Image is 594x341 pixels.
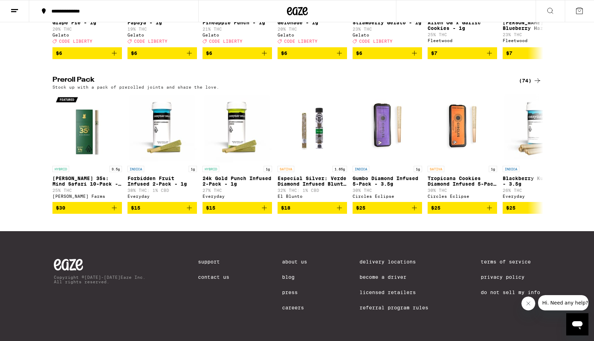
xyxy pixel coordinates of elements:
span: CODE LIBERTY [359,39,393,44]
span: CODE LIBERTY [134,39,167,44]
button: Add to bag [353,202,422,214]
div: Gelato [353,33,422,37]
p: Gelonade - 1g [278,20,347,25]
a: Delivery Locations [360,259,428,265]
a: Open page for Lowell 35s: Mind Safari 10-Pack - 3.5g from Lowell Farms [52,93,122,202]
button: Add to bag [503,202,572,214]
span: CODE LIBERTY [284,39,317,44]
a: Licensed Retailers [360,290,428,295]
p: [PERSON_NAME] 35s: Mind Safari 10-Pack - 3.5g [52,176,122,187]
div: Everyday [127,194,197,198]
a: Become a Driver [360,274,428,280]
div: Circles Eclipse [428,194,497,198]
button: Add to bag [428,47,497,59]
button: Add to bag [353,47,422,59]
span: $6 [281,50,287,56]
img: Circles Eclipse - Tropicana Cookies Diamond Infused 5-Pack - 3.5g [428,93,497,162]
p: 25% THC [428,32,497,37]
a: Open page for Forbidden Fruit Infused 2-Pack - 1g from Everyday [127,93,197,202]
span: $7 [431,50,437,56]
p: Papaya - 1g [127,20,197,25]
a: Careers [282,305,307,310]
iframe: Message from company [538,295,588,310]
p: Forbidden Fruit Infused 2-Pack - 1g [127,176,197,187]
p: Gumbo Diamond Infused 5-Pack - 3.5g [353,176,422,187]
p: 19% THC [127,27,197,31]
p: SATIVA [428,166,444,172]
span: $25 [431,205,440,211]
span: $15 [131,205,140,211]
p: 24k Gold Punch Infused 2-Pack - 1g [203,176,272,187]
p: 1g [414,166,422,172]
div: Everyday [503,194,572,198]
h2: Preroll Pack [52,76,508,85]
p: 21% THC [203,27,272,31]
button: Add to bag [503,47,572,59]
span: $25 [506,205,515,211]
span: $15 [206,205,215,211]
p: SATIVA [278,166,294,172]
p: 38% THC: 1% CBD [127,188,197,193]
span: $18 [281,205,290,211]
a: Open page for Tropicana Cookies Diamond Infused 5-Pack - 3.5g from Circles Eclipse [428,93,497,202]
p: 20% THC [278,27,347,31]
span: CODE LIBERTY [209,39,242,44]
a: Open page for Blackberry Kush 5-Pack - 3.5g from Everyday [503,93,572,202]
p: HYBRID [203,166,219,172]
div: Everyday [203,194,272,198]
img: Everyday - 24k Gold Punch Infused 2-Pack - 1g [203,93,272,162]
p: 3.5g [109,166,122,172]
p: Blackberry Kush 5-Pack - 3.5g [503,176,572,187]
div: Gelato [127,33,197,37]
a: Do Not Sell My Info [481,290,540,295]
span: $30 [56,205,65,211]
span: CODE LIBERTY [59,39,92,44]
p: HYBRID [52,166,69,172]
p: Grape Pie - 1g [52,20,122,25]
button: Add to bag [203,202,272,214]
div: El Blunto [278,194,347,198]
span: $25 [356,205,365,211]
p: 25% THC [52,188,122,193]
img: Everyday - Forbidden Fruit Infused 2-Pack - 1g [127,93,197,162]
a: Open page for Especial Silver: Verde Diamond Infused Blunt - 1.65g from El Blunto [278,93,347,202]
a: Terms of Service [481,259,540,265]
button: Add to bag [127,202,197,214]
a: Open page for Gumbo Diamond Infused 5-Pack - 3.5g from Circles Eclipse [353,93,422,202]
p: Strawberry Gelato - 1g [353,20,422,25]
p: 32% THC: 1% CBD [278,188,347,193]
a: Referral Program Rules [360,305,428,310]
p: Copyright © [DATE]-[DATE] Eaze Inc. All rights reserved. [54,275,146,284]
a: Press [282,290,307,295]
img: Lowell Farms - Lowell 35s: Mind Safari 10-Pack - 3.5g [52,93,122,162]
button: Add to bag [52,202,122,214]
p: Stock up with a pack of prerolled joints and share the love. [52,85,219,89]
p: 1.65g [332,166,347,172]
a: Privacy Policy [481,274,540,280]
div: [PERSON_NAME] Farms [52,194,122,198]
p: Pineapple Punch - 1g [203,20,272,25]
button: Add to bag [278,202,347,214]
p: 23% THC [503,32,572,37]
span: $6 [131,50,137,56]
div: (74) [519,76,542,85]
p: INDICA [503,166,519,172]
img: Everyday - Blackberry Kush 5-Pack - 3.5g [503,93,572,162]
img: El Blunto - Especial Silver: Verde Diamond Infused Blunt - 1.65g [278,93,347,162]
p: 27% THC [203,188,272,193]
img: Circles Eclipse - Gumbo Diamond Infused 5-Pack - 3.5g [353,93,422,162]
iframe: Button to launch messaging window [566,313,588,335]
button: Add to bag [52,47,122,59]
a: Blog [282,274,307,280]
span: $6 [206,50,212,56]
div: Gelato [278,33,347,37]
span: $6 [356,50,362,56]
button: Add to bag [278,47,347,59]
div: Gelato [52,33,122,37]
span: $7 [506,50,512,56]
a: Contact Us [198,274,229,280]
a: About Us [282,259,307,265]
div: Fleetwood [503,38,572,43]
span: $6 [56,50,62,56]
